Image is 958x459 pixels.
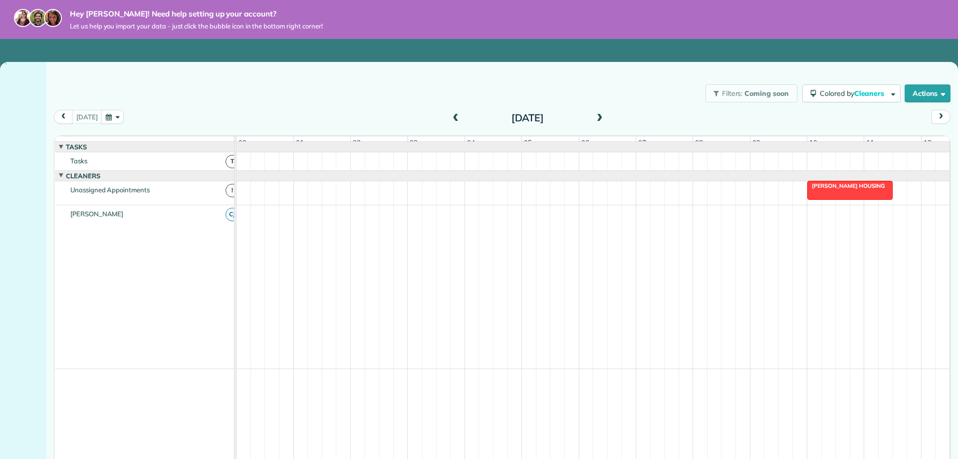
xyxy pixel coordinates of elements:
[68,157,89,165] span: Tasks
[408,138,420,146] span: 03
[29,9,47,27] img: jorge-587dff0eeaa6aab1f244e6dc62b8924c3b6ad411094392a53c71c6c4a576187d.jpg
[636,138,648,146] span: 07
[802,84,901,102] button: Colored byCleaners
[744,89,789,98] span: Coming soon
[864,138,876,146] span: 11
[226,184,239,197] span: !
[693,138,705,146] span: 08
[722,89,743,98] span: Filters:
[465,112,590,123] h2: [DATE]
[579,138,591,146] span: 06
[294,138,306,146] span: 01
[68,186,152,194] span: Unassigned Appointments
[820,89,888,98] span: Colored by
[351,138,363,146] span: 02
[44,9,62,27] img: michelle-19f622bdf1676172e81f8f8fba1fb50e276960ebfe0243fe18214015130c80e4.jpg
[465,138,477,146] span: 04
[905,84,951,102] button: Actions
[237,138,248,146] span: 00
[226,208,239,221] span: CJ
[226,155,239,168] span: T
[68,210,126,218] span: [PERSON_NAME]
[854,89,886,98] span: Cleaners
[750,138,762,146] span: 09
[932,110,951,123] button: next
[64,143,89,151] span: Tasks
[14,9,32,27] img: maria-72a9807cf96188c08ef61303f053569d2e2a8a1cde33d635c8a3ac13582a053d.jpg
[64,172,102,180] span: Cleaners
[807,138,819,146] span: 10
[70,9,323,19] strong: Hey [PERSON_NAME]! Need help setting up your account?
[922,138,934,146] span: 12
[522,138,534,146] span: 05
[807,182,886,189] span: [PERSON_NAME] HOUSING
[72,110,102,123] button: [DATE]
[70,22,323,30] span: Let us help you import your data - just click the bubble icon in the bottom right corner!
[54,110,73,123] button: prev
